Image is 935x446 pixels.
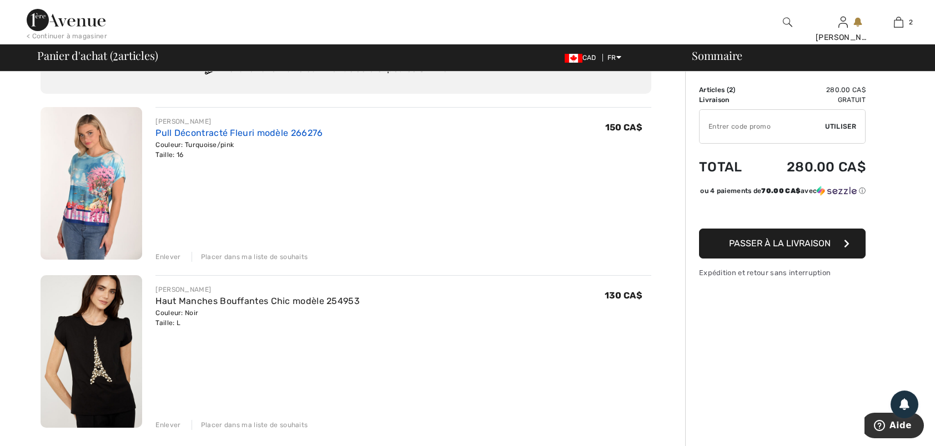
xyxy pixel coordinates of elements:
span: Passer à la livraison [729,238,831,249]
a: Pull Décontracté Fleuri modèle 266276 [155,128,323,138]
div: Couleur: Noir Taille: L [155,308,360,328]
span: 150 CA$ [605,122,642,133]
div: Placer dans ma liste de souhaits [192,420,308,430]
img: 1ère Avenue [27,9,105,31]
div: Enlever [155,252,180,262]
td: Total [699,148,758,186]
img: Haut Manches Bouffantes Chic modèle 254953 [41,275,142,428]
div: ou 4 paiements de avec [700,186,866,196]
iframe: Ouvre un widget dans lequel vous pouvez trouver plus d’informations [864,413,924,440]
img: Mon panier [894,16,903,29]
a: Se connecter [838,17,848,27]
div: [PERSON_NAME] [155,285,360,295]
div: Enlever [155,420,180,430]
td: Livraison [699,95,758,105]
div: Expédition et retour sans interruption [699,267,866,278]
div: Placer dans ma liste de souhaits [192,252,308,262]
img: Canadian Dollar [565,54,582,63]
div: ou 4 paiements de70.00 CA$avecSezzle Cliquez pour en savoir plus sur Sezzle [699,186,866,200]
div: Sommaire [678,50,928,61]
span: 70.00 CA$ [761,187,801,195]
span: CAD [565,54,601,62]
td: Articles ( ) [699,85,758,95]
div: [PERSON_NAME] [816,32,870,43]
img: Mes infos [838,16,848,29]
iframe: PayPal-paypal [699,200,866,225]
span: FR [607,54,621,62]
img: Pull Décontracté Fleuri modèle 266276 [41,107,142,260]
span: 2 [909,17,913,27]
span: 2 [113,47,118,62]
div: [PERSON_NAME] [155,116,323,126]
td: 280.00 CA$ [758,85,866,95]
button: Passer à la livraison [699,229,866,259]
input: Code promo [700,110,825,143]
span: Utiliser [825,121,856,131]
td: Gratuit [758,95,866,105]
div: < Continuer à magasiner [27,31,107,41]
span: 2 [729,86,733,94]
img: recherche [783,16,792,29]
span: Panier d'achat ( articles) [37,50,158,61]
div: Couleur: Turquoise/pink Taille: 16 [155,140,323,160]
td: 280.00 CA$ [758,148,866,186]
img: Sezzle [817,186,857,196]
a: 2 [871,16,926,29]
span: 130 CA$ [605,290,642,301]
a: Haut Manches Bouffantes Chic modèle 254953 [155,296,360,306]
